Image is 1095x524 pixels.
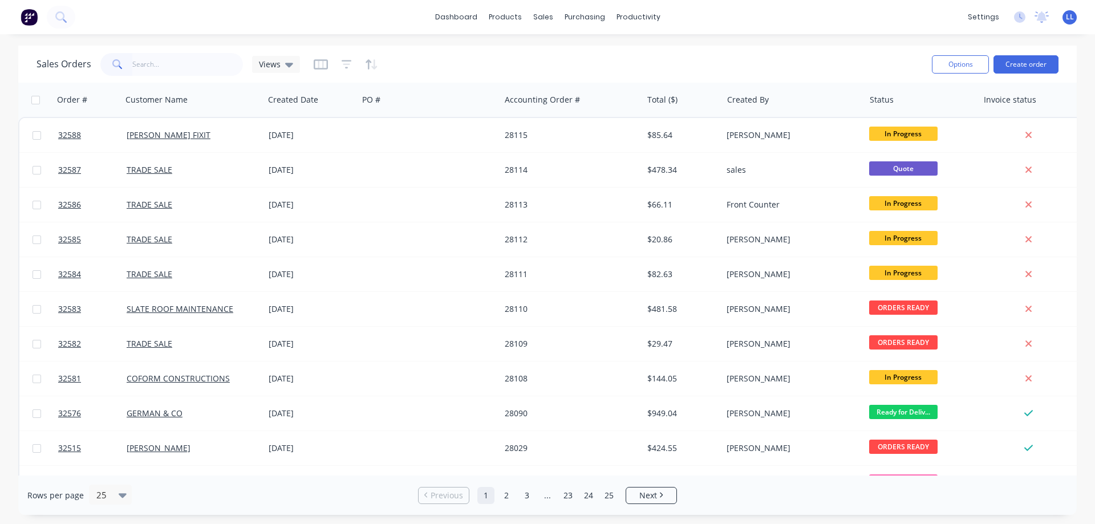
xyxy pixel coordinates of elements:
div: Front Counter [727,199,853,210]
span: In Progress [869,266,938,280]
div: [DATE] [269,129,354,141]
div: 28112 [505,234,631,245]
a: Page 1 is your current page [477,487,494,504]
div: [DATE] [269,269,354,280]
a: 32587 [58,153,127,187]
div: purchasing [559,9,611,26]
span: 32515 [58,442,81,454]
ul: Pagination [413,487,682,504]
div: PO # [362,94,380,105]
div: [DATE] [269,408,354,419]
button: Options [932,55,989,74]
a: Previous page [419,490,469,501]
div: Invoice status [984,94,1036,105]
div: [PERSON_NAME] [727,373,853,384]
a: 32581 [58,361,127,396]
div: 28114 [505,164,631,176]
div: [DATE] [269,303,354,315]
a: TRADE SALE [127,269,172,279]
a: 32583 [58,292,127,326]
div: [PERSON_NAME] [727,338,853,350]
div: settings [962,9,1005,26]
a: Page 23 [559,487,577,504]
div: $82.63 [647,269,714,280]
button: Create order [993,55,1058,74]
div: Created Date [268,94,318,105]
span: ORDERS READY [869,440,938,454]
span: Next [639,490,657,501]
a: Page 2 [498,487,515,504]
img: Factory [21,9,38,26]
div: Customer Name [125,94,188,105]
input: Search... [132,53,244,76]
div: $20.86 [647,234,714,245]
span: 32582 [58,338,81,350]
a: 32586 [58,188,127,222]
span: In Progress [869,196,938,210]
div: $29.47 [647,338,714,350]
span: In Progress [869,370,938,384]
div: [PERSON_NAME] [727,234,853,245]
div: 28109 [505,338,631,350]
span: 32586 [58,199,81,210]
div: $424.55 [647,442,714,454]
div: $478.34 [647,164,714,176]
div: Order # [57,94,87,105]
span: Previous [431,490,463,501]
div: $144.05 [647,373,714,384]
span: In Progress [869,231,938,245]
span: 32584 [58,269,81,280]
a: TRADE SALE [127,199,172,210]
a: 32584 [58,257,127,291]
div: 28029 [505,442,631,454]
a: 32588 [58,118,127,152]
a: TRADE SALE [127,234,172,245]
div: Total ($) [647,94,678,105]
a: TRADE SALE [127,338,172,349]
span: Quote [869,161,938,176]
div: [PERSON_NAME] [727,303,853,315]
a: TRADE SALE [127,164,172,175]
div: $66.11 [647,199,714,210]
div: [DATE] [269,373,354,384]
div: 28108 [505,373,631,384]
div: [PERSON_NAME] [727,129,853,141]
div: Created By [727,94,769,105]
span: Waiting on Part... [869,474,938,489]
a: Next page [626,490,676,501]
span: ORDERS READY [869,335,938,350]
div: $481.58 [647,303,714,315]
span: ORDERS READY [869,300,938,315]
div: [DATE] [269,234,354,245]
div: Status [870,94,894,105]
div: 28113 [505,199,631,210]
a: 32515 [58,431,127,465]
div: Accounting Order # [505,94,580,105]
a: [PERSON_NAME] [127,442,190,453]
div: sales [727,164,853,176]
div: 28090 [505,408,631,419]
div: [PERSON_NAME] [727,408,853,419]
a: Jump forward [539,487,556,504]
span: 32581 [58,373,81,384]
span: Ready for Deliv... [869,405,938,419]
span: Views [259,58,281,70]
a: Page 24 [580,487,597,504]
div: [PERSON_NAME] [727,269,853,280]
div: 28115 [505,129,631,141]
a: 32576 [58,396,127,430]
span: In Progress [869,127,938,141]
span: 32583 [58,303,81,315]
a: COFORM CONSTRUCTIONS [127,373,230,384]
a: SLATE ROOF MAINTENANCE [127,303,233,314]
span: 32585 [58,234,81,245]
div: [DATE] [269,164,354,176]
a: [PERSON_NAME] FIXIT [127,129,210,140]
a: Page 25 [601,487,618,504]
span: LL [1066,12,1074,22]
h1: Sales Orders [36,59,91,70]
span: 32588 [58,129,81,141]
a: Page 3 [518,487,536,504]
span: 32576 [58,408,81,419]
div: 28110 [505,303,631,315]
